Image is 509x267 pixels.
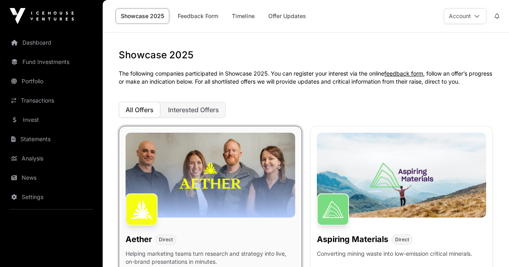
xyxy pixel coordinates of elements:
[444,8,487,24] button: Account
[126,193,158,226] img: Aether
[6,130,96,148] a: Statements
[161,102,226,118] button: Interested Offers
[384,70,423,77] a: feedback form
[317,133,487,218] img: Aspiring-Banner.jpg
[10,8,74,24] img: Icehouse Ventures Logo
[6,111,96,129] a: Invest
[159,236,173,243] span: Direct
[119,70,493,86] p: The following companies participated in Showcase 2025. You can register your interest via the onl...
[119,49,493,62] h1: Showcase 2025
[126,234,152,245] h1: Aether
[395,236,409,243] span: Direct
[168,106,219,114] span: Interested Offers
[6,169,96,187] a: News
[6,53,96,71] a: Fund Investments
[6,150,96,167] a: Analysis
[119,102,160,118] button: All Offers
[6,72,96,90] a: Portfolio
[317,234,388,245] h1: Aspiring Materials
[263,8,311,24] a: Offer Updates
[172,8,223,24] a: Feedback Form
[126,133,295,218] img: Aether-Banner.jpg
[6,92,96,109] a: Transactions
[227,8,260,24] a: Timeline
[116,8,169,24] a: Showcase 2025
[6,188,96,206] a: Settings
[6,34,96,51] a: Dashboard
[317,193,349,226] img: Aspiring Materials
[126,106,154,114] span: All Offers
